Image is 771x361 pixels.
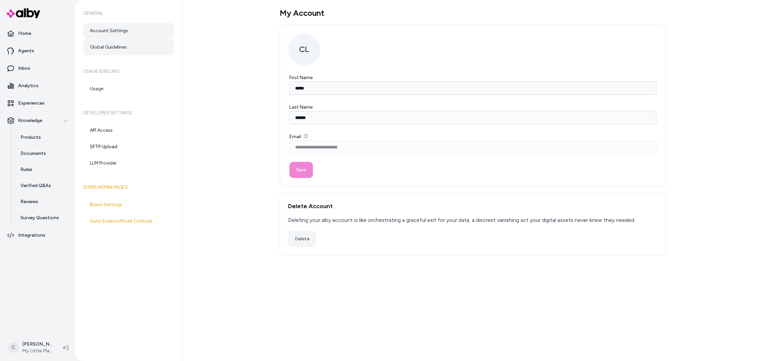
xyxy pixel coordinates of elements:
[3,25,72,42] a: Home
[18,100,45,107] p: Experiences
[304,134,308,138] button: Email
[20,150,46,157] p: Documents
[83,23,174,39] a: Account Settings
[22,348,52,354] span: My Little Magic Shop
[83,178,174,197] h6: Super Admin Pages
[18,82,39,89] p: Analytics
[14,162,72,178] a: Rules
[289,134,308,139] label: Email
[3,60,72,76] a: Inbox
[280,8,666,18] h1: My Account
[83,81,174,97] a: Usage
[3,95,72,111] a: Experiences
[18,48,34,54] p: Agents
[83,122,174,138] a: API Access
[83,39,174,55] a: Global Guidelines
[14,210,72,226] a: Survey Questions
[83,213,174,229] a: Data Science Model Controls
[20,182,51,189] p: Verified Q&As
[288,201,658,211] h2: Delete Account
[3,43,72,59] a: Agents
[3,113,72,129] button: Knowledge
[14,129,72,145] a: Products
[7,8,40,18] img: alby Logo
[83,139,174,155] a: SFTP Upload
[4,337,58,358] button: C[PERSON_NAME]My Little Magic Shop
[20,198,38,205] p: Reviews
[83,4,174,23] h6: General
[289,104,313,110] label: Last Name
[8,342,19,353] span: C
[22,341,52,348] p: [PERSON_NAME]
[18,117,42,124] p: Knowledge
[3,78,72,94] a: Analytics
[83,104,174,122] h6: Developer Settings
[20,134,41,141] p: Products
[18,232,45,239] p: Integrations
[14,194,72,210] a: Reviews
[288,33,320,65] span: CL
[289,75,313,80] label: First Name
[83,197,174,213] a: Brand Settings
[18,30,31,37] p: Home
[83,155,174,171] a: LLM Provider
[288,231,316,247] button: Delete
[83,62,174,81] h6: Usage & Billing
[18,65,30,72] p: Inbox
[3,227,72,243] a: Integrations
[20,215,59,221] p: Survey Questions
[288,216,635,224] div: Deleting your alby account is like orchestrating a graceful exit for your data, a discreet vanish...
[14,178,72,194] a: Verified Q&As
[20,166,32,173] p: Rules
[14,145,72,162] a: Documents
